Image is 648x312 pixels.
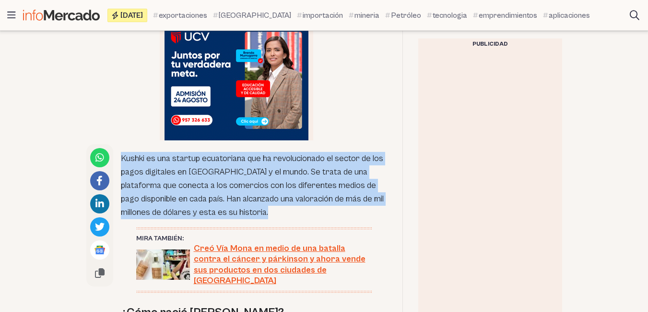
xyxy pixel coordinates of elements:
span: Petróleo [391,10,421,21]
span: Creó Vía Mona en medio de una batalla contra el cáncer y párkinson y ahora vende sus productos en... [194,243,372,287]
a: importación [297,10,343,21]
span: [GEOGRAPHIC_DATA] [219,10,291,21]
a: mineria [349,10,379,21]
img: Infomercado Ecuador logo [23,10,100,21]
span: emprendimientos [479,10,537,21]
a: tecnologia [427,10,467,21]
a: Petróleo [385,10,421,21]
a: aplicaciones [543,10,590,21]
span: [DATE] [120,12,143,19]
span: importación [303,10,343,21]
span: aplicaciones [549,10,590,21]
img: Vía Mona jabones naturales [136,250,190,280]
div: Mira también: [136,234,372,243]
span: mineria [354,10,379,21]
p: Kushki es una startup ecuatoriana que ha revolucionado el sector de los pagos digitales en [GEOGR... [121,152,387,219]
span: exportaciones [159,10,207,21]
a: [GEOGRAPHIC_DATA] [213,10,291,21]
a: emprendimientos [473,10,537,21]
iframe: Advertisement [165,20,308,140]
span: tecnologia [433,10,467,21]
img: Google News logo [94,244,106,256]
div: Publicidad [418,38,562,50]
a: Creó Vía Mona en medio de una batalla contra el cáncer y párkinson y ahora vende sus productos en... [136,243,372,287]
a: exportaciones [153,10,207,21]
